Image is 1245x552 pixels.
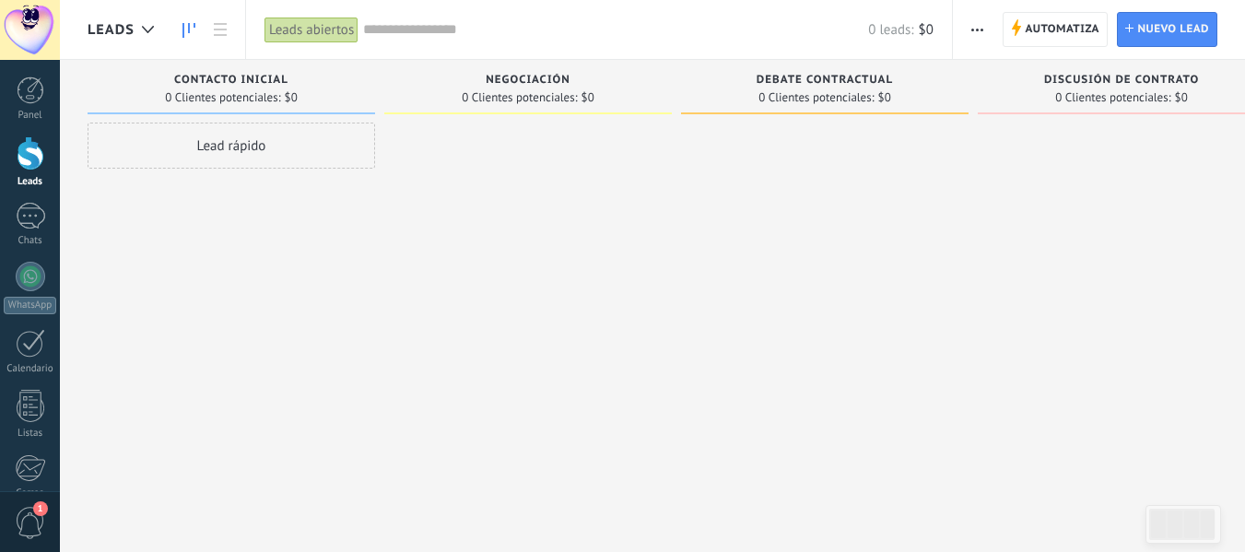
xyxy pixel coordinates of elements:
[486,74,570,87] span: Negociación
[4,487,57,499] div: Correo
[264,17,358,43] div: Leads abiertos
[33,501,48,516] span: 1
[1025,13,1099,46] span: Automatiza
[97,74,366,89] div: Contacto inicial
[4,235,57,247] div: Chats
[174,74,288,87] span: Contacto inicial
[868,21,913,39] span: 0 leads:
[758,92,874,103] span: 0 Clientes potenciales:
[581,92,594,103] span: $0
[757,74,893,87] span: Debate contractual
[4,110,57,122] div: Panel
[88,123,375,169] div: Lead rápido
[1055,92,1170,103] span: 0 Clientes potenciales:
[4,363,57,375] div: Calendario
[462,92,577,103] span: 0 Clientes potenciales:
[4,297,56,314] div: WhatsApp
[1044,74,1199,87] span: Discusión de contrato
[165,92,280,103] span: 0 Clientes potenciales:
[4,176,57,188] div: Leads
[88,21,135,39] span: Leads
[1117,12,1217,47] a: Nuevo lead
[1137,13,1209,46] span: Nuevo lead
[878,92,891,103] span: $0
[4,428,57,440] div: Listas
[1175,92,1188,103] span: $0
[285,92,298,103] span: $0
[393,74,663,89] div: Negociación
[690,74,959,89] div: Debate contractual
[919,21,934,39] span: $0
[1003,12,1108,47] a: Automatiza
